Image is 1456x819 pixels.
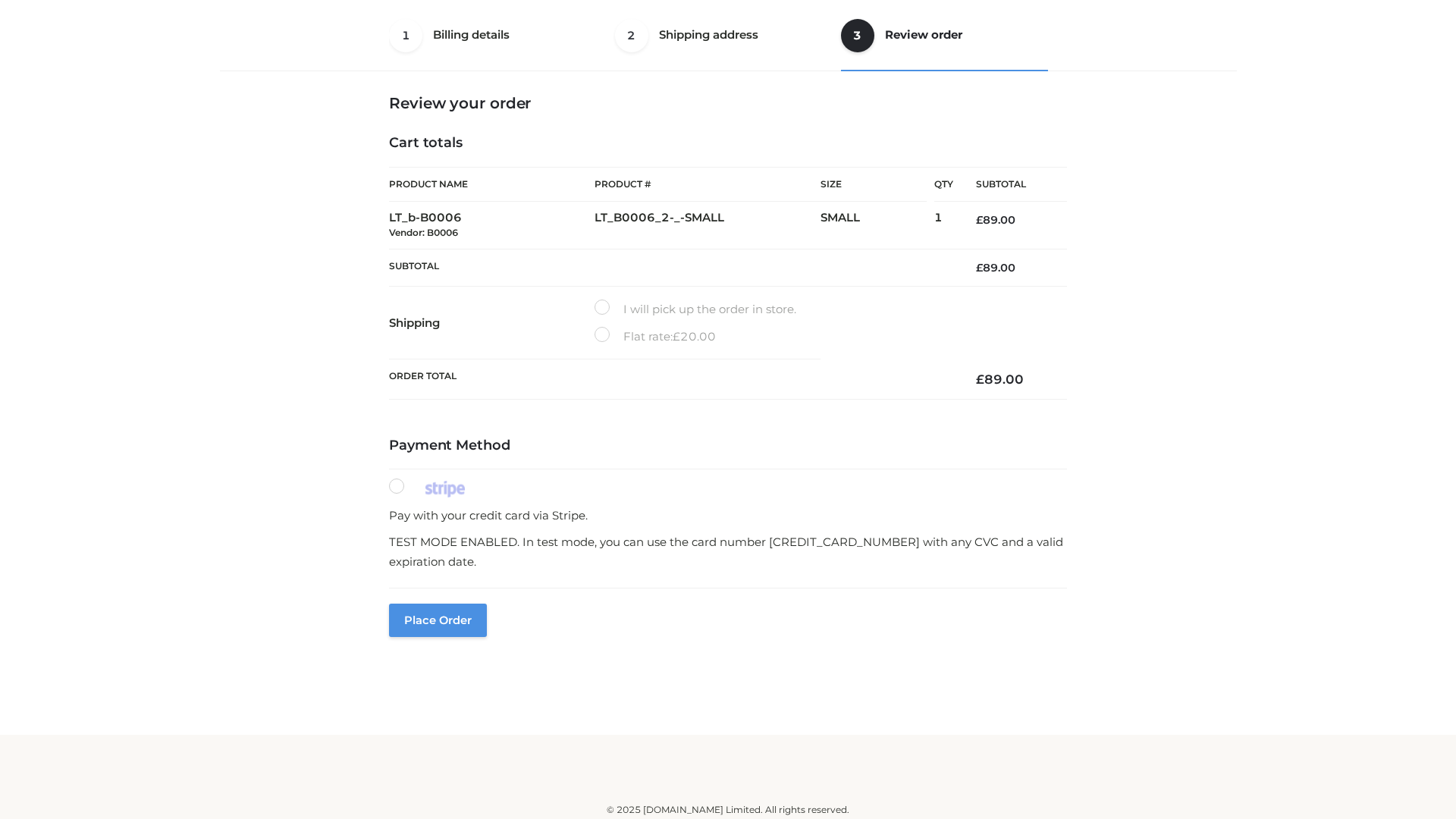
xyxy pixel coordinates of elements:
h4: Cart totals [389,135,1067,152]
bdi: 89.00 [976,372,1024,387]
span: £ [976,261,983,275]
span: £ [976,213,983,227]
th: Product Name [389,167,595,202]
span: £ [976,372,984,387]
p: TEST MODE ENABLED. In test mode, you can use the card number [CREDIT_CARD_NUMBER] with any CVC an... [389,532,1067,571]
td: LT_b-B0006 [389,202,595,249]
h4: Payment Method [389,438,1067,454]
label: Flat rate: [595,327,716,347]
th: Product # [595,167,821,202]
th: Qty [934,167,953,202]
p: Pay with your credit card via Stripe. [389,506,1067,526]
bdi: 89.00 [976,261,1015,275]
th: Size [821,168,927,202]
button: Place order [389,604,487,637]
td: LT_B0006_2-_-SMALL [595,202,821,249]
label: I will pick up the order in store. [595,300,796,319]
span: £ [673,329,680,344]
td: 1 [934,202,953,249]
h3: Review your order [389,94,1067,112]
bdi: 20.00 [673,329,716,344]
th: Subtotal [953,168,1067,202]
div: © 2025 [DOMAIN_NAME] Limited. All rights reserved. [225,802,1231,817]
th: Shipping [389,287,595,359]
bdi: 89.00 [976,213,1015,227]
th: Order Total [389,359,953,400]
small: Vendor: B0006 [389,227,458,238]
td: SMALL [821,202,934,249]
th: Subtotal [389,249,953,286]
